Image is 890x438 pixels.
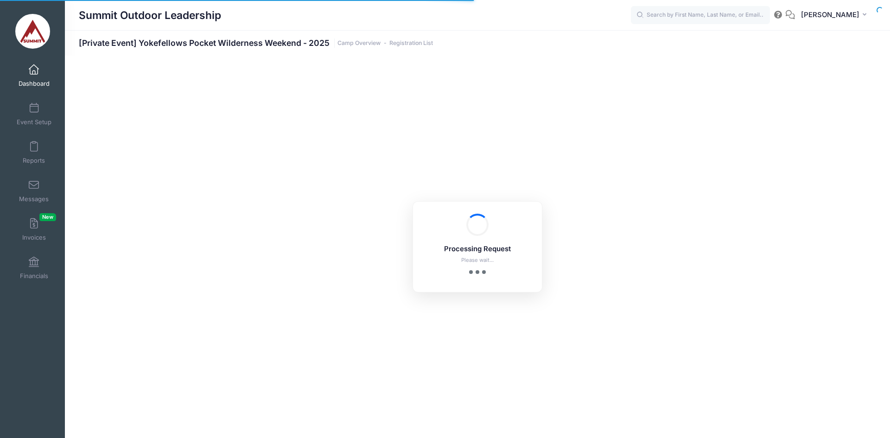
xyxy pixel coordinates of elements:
[12,59,56,92] a: Dashboard
[337,40,381,47] a: Camp Overview
[17,118,51,126] span: Event Setup
[12,136,56,169] a: Reports
[801,10,859,20] span: [PERSON_NAME]
[39,213,56,221] span: New
[12,98,56,130] a: Event Setup
[22,234,46,241] span: Invoices
[631,6,770,25] input: Search by First Name, Last Name, or Email...
[12,175,56,207] a: Messages
[12,252,56,284] a: Financials
[19,80,50,88] span: Dashboard
[425,256,530,264] p: Please wait...
[20,272,48,280] span: Financials
[12,213,56,246] a: InvoicesNew
[19,195,49,203] span: Messages
[795,5,876,26] button: [PERSON_NAME]
[23,157,45,165] span: Reports
[425,245,530,254] h5: Processing Request
[389,40,433,47] a: Registration List
[15,14,50,49] img: Summit Outdoor Leadership
[79,5,221,26] h1: Summit Outdoor Leadership
[79,38,433,48] h1: [Private Event] Yokefellows Pocket Wilderness Weekend - 2025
